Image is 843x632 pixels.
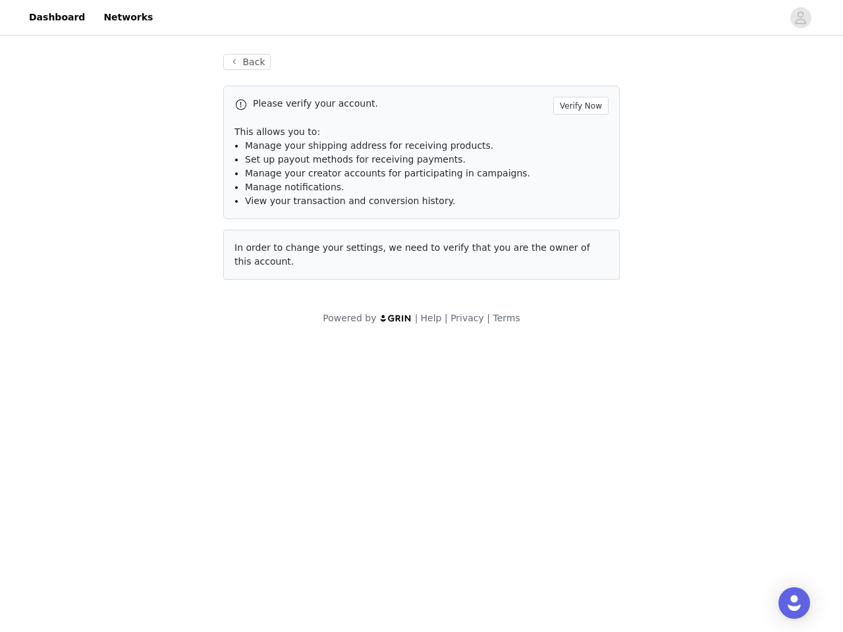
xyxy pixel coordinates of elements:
[794,7,807,28] div: avatar
[245,182,344,192] span: Manage notifications.
[21,3,93,32] a: Dashboard
[253,97,548,111] p: Please verify your account.
[421,313,442,323] a: Help
[445,313,448,323] span: |
[245,196,455,206] span: View your transaction and conversion history.
[234,125,609,139] p: This allows you to:
[487,313,490,323] span: |
[323,313,376,323] span: Powered by
[245,154,466,165] span: Set up payout methods for receiving payments.
[415,313,418,323] span: |
[245,140,493,151] span: Manage your shipping address for receiving products.
[553,97,609,115] button: Verify Now
[223,54,271,70] button: Back
[493,313,520,323] a: Terms
[95,3,161,32] a: Networks
[245,168,530,178] span: Manage your creator accounts for participating in campaigns.
[379,314,412,323] img: logo
[450,313,484,323] a: Privacy
[234,242,590,267] span: In order to change your settings, we need to verify that you are the owner of this account.
[778,587,810,619] div: Open Intercom Messenger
